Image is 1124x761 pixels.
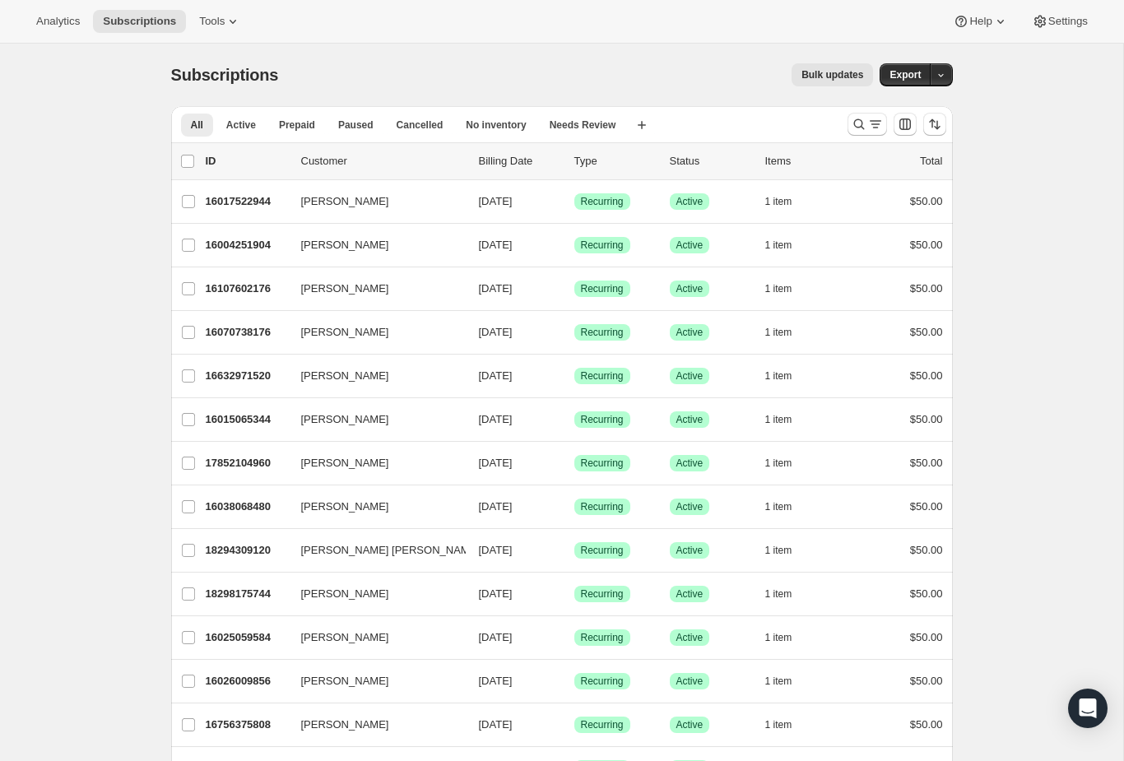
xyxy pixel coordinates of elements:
p: 16070738176 [206,324,288,341]
p: 16107602176 [206,281,288,297]
span: Tools [199,15,225,28]
button: Tools [189,10,251,33]
span: 1 item [765,544,792,557]
button: Analytics [26,10,90,33]
span: $50.00 [910,675,943,687]
span: [PERSON_NAME] [301,673,389,689]
button: 1 item [765,364,810,387]
p: 17852104960 [206,455,288,471]
button: [PERSON_NAME] [291,188,456,215]
div: 16107602176[PERSON_NAME][DATE]SuccessRecurringSuccessActive1 item$50.00 [206,277,943,300]
button: Customize table column order and visibility [894,113,917,136]
span: [DATE] [479,500,513,513]
button: Export [880,63,931,86]
button: Settings [1022,10,1098,33]
p: 16017522944 [206,193,288,210]
div: 16015065344[PERSON_NAME][DATE]SuccessRecurringSuccessActive1 item$50.00 [206,408,943,431]
div: 16038068480[PERSON_NAME][DATE]SuccessRecurringSuccessActive1 item$50.00 [206,495,943,518]
p: 16004251904 [206,237,288,253]
span: 1 item [765,500,792,513]
div: 18294309120[PERSON_NAME] [PERSON_NAME][DATE]SuccessRecurringSuccessActive1 item$50.00 [206,539,943,562]
span: $50.00 [910,239,943,251]
span: Recurring [581,631,624,644]
div: IDCustomerBilling DateTypeStatusItemsTotal [206,153,943,169]
button: 1 item [765,539,810,562]
span: [DATE] [479,631,513,643]
div: 16070738176[PERSON_NAME][DATE]SuccessRecurringSuccessActive1 item$50.00 [206,321,943,344]
button: [PERSON_NAME] [291,276,456,302]
span: [PERSON_NAME] [301,629,389,646]
span: 1 item [765,587,792,601]
button: [PERSON_NAME] [291,712,456,738]
span: Help [969,15,992,28]
button: 1 item [765,452,810,475]
p: 18298175744 [206,586,288,602]
span: [DATE] [479,326,513,338]
button: [PERSON_NAME] [291,232,456,258]
p: 16038068480 [206,499,288,515]
span: 1 item [765,718,792,731]
span: [DATE] [479,369,513,382]
button: 1 item [765,626,810,649]
span: [PERSON_NAME] [301,411,389,428]
span: Recurring [581,369,624,383]
div: 16017522944[PERSON_NAME][DATE]SuccessRecurringSuccessActive1 item$50.00 [206,190,943,213]
span: 1 item [765,326,792,339]
button: Subscriptions [93,10,186,33]
span: $50.00 [910,369,943,382]
span: Bulk updates [801,68,863,81]
span: $50.00 [910,457,943,469]
span: [DATE] [479,239,513,251]
button: [PERSON_NAME] [291,319,456,346]
button: [PERSON_NAME] [291,624,456,651]
span: Active [676,239,704,252]
span: 1 item [765,239,792,252]
span: $50.00 [910,718,943,731]
span: All [191,118,203,132]
button: Help [943,10,1018,33]
span: [PERSON_NAME] [301,193,389,210]
div: Open Intercom Messenger [1068,689,1108,728]
button: 1 item [765,713,810,736]
p: Billing Date [479,153,561,169]
div: 16756375808[PERSON_NAME][DATE]SuccessRecurringSuccessActive1 item$50.00 [206,713,943,736]
span: Recurring [581,326,624,339]
button: 1 item [765,321,810,344]
span: [PERSON_NAME] [301,586,389,602]
span: $50.00 [910,587,943,600]
span: [PERSON_NAME] [301,368,389,384]
span: [PERSON_NAME] [301,237,389,253]
div: 16025059584[PERSON_NAME][DATE]SuccessRecurringSuccessActive1 item$50.00 [206,626,943,649]
span: Needs Review [550,118,616,132]
span: $50.00 [910,282,943,295]
span: Cancelled [397,118,444,132]
div: 16004251904[PERSON_NAME][DATE]SuccessRecurringSuccessActive1 item$50.00 [206,234,943,257]
span: 1 item [765,282,792,295]
span: No inventory [466,118,526,132]
div: 17852104960[PERSON_NAME][DATE]SuccessRecurringSuccessActive1 item$50.00 [206,452,943,475]
span: [PERSON_NAME] [PERSON_NAME] [301,542,480,559]
button: 1 item [765,277,810,300]
span: Active [676,631,704,644]
span: [DATE] [479,413,513,425]
button: Search and filter results [848,113,887,136]
span: Active [676,457,704,470]
button: 1 item [765,495,810,518]
button: Sort the results [923,113,946,136]
button: Bulk updates [792,63,873,86]
span: Settings [1048,15,1088,28]
span: Subscriptions [171,66,279,84]
span: [DATE] [479,282,513,295]
span: Active [676,500,704,513]
span: Recurring [581,195,624,208]
span: Active [676,675,704,688]
span: 1 item [765,195,792,208]
span: Active [676,369,704,383]
span: Recurring [581,544,624,557]
span: Analytics [36,15,80,28]
span: [PERSON_NAME] [301,499,389,515]
button: Create new view [629,114,655,137]
div: 16632971520[PERSON_NAME][DATE]SuccessRecurringSuccessActive1 item$50.00 [206,364,943,387]
button: [PERSON_NAME] [PERSON_NAME] [291,537,456,564]
span: [DATE] [479,544,513,556]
